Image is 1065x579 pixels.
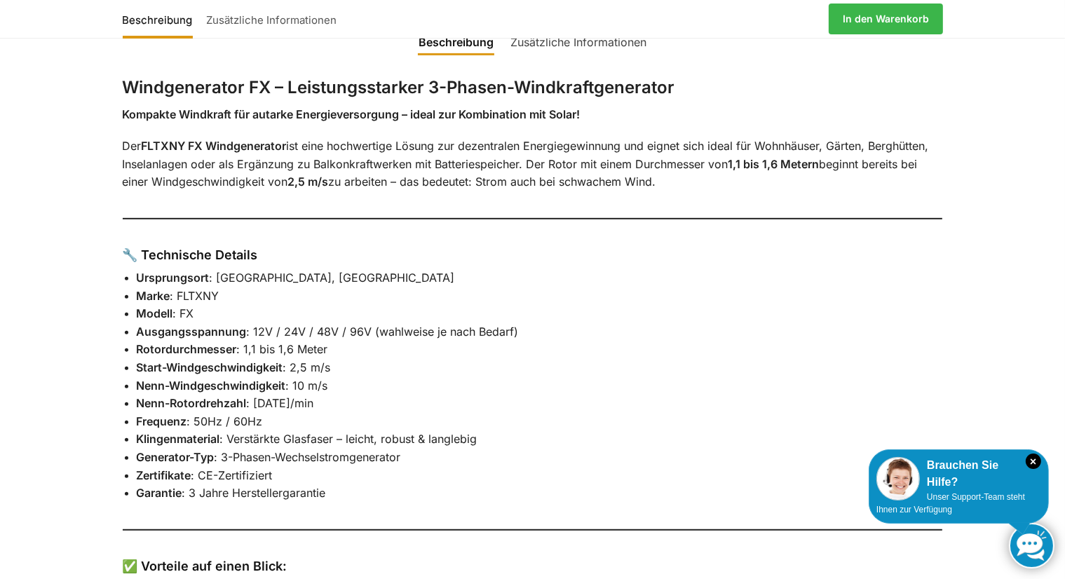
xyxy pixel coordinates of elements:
strong: 2,5 m/s [288,175,329,189]
strong: Garantie [137,486,182,500]
li: : FX [137,305,943,323]
span: Unser Support-Team steht Ihnen zur Verfügung [876,492,1025,515]
img: Customer service [876,457,920,500]
strong: Frequenz [137,414,187,428]
strong: 1,1 bis 1,6 Metern [728,157,820,171]
h4: 🔧 Technische Details [123,246,943,264]
strong: Marke [137,289,170,303]
div: Brauchen Sie Hilfe? [876,457,1041,491]
strong: Klingenmaterial [137,432,220,446]
li: : [GEOGRAPHIC_DATA], [GEOGRAPHIC_DATA] [137,269,943,287]
li: : CE-Zertifiziert [137,467,943,485]
h3: Windgenerator FX – Leistungsstarker 3-Phasen-Windkraftgenerator [123,76,943,100]
strong: Kompakte Windkraft für autarke Energieversorgung – ideal zur Kombination mit Solar! [123,107,581,121]
li: : 1,1 bis 1,6 Meter [137,341,943,359]
li: : [DATE]/min [137,395,943,413]
strong: Start-Windgeschwindigkeit [137,360,283,374]
li: : 3 Jahre Herstellergarantie [137,484,943,503]
i: Schließen [1026,454,1041,469]
strong: Modell [137,306,173,320]
li: : Verstärkte Glasfaser – leicht, robust & langlebig [137,430,943,449]
strong: Nenn-Rotordrehzahl [137,396,247,410]
li: : 50Hz / 60Hz [137,413,943,431]
li: : 12V / 24V / 48V / 96V (wahlweise je nach Bedarf) [137,323,943,341]
strong: Zertifikate [137,468,191,482]
li: : 2,5 m/s [137,359,943,377]
strong: FLTXNY FX Windgenerator [142,139,287,153]
a: Zusätzliche Informationen [200,2,344,36]
strong: Ursprungsort [137,271,210,285]
strong: Ausgangsspannung [137,325,247,339]
a: In den Warenkorb [829,4,943,34]
li: : 10 m/s [137,377,943,395]
strong: Nenn-Windgeschwindigkeit [137,379,286,393]
a: Beschreibung [123,2,200,36]
a: Zusätzliche Informationen [502,25,655,59]
li: : 3-Phasen-Wechselstromgenerator [137,449,943,467]
p: Der ist eine hochwertige Lösung zur dezentralen Energiegewinnung und eignet sich ideal für Wohnhä... [123,137,943,191]
strong: Rotordurchmesser [137,342,237,356]
a: Beschreibung [410,25,502,59]
strong: Generator-Typ [137,450,215,464]
li: : FLTXNY [137,287,943,306]
h4: ✅ Vorteile auf einen Blick: [123,557,943,575]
